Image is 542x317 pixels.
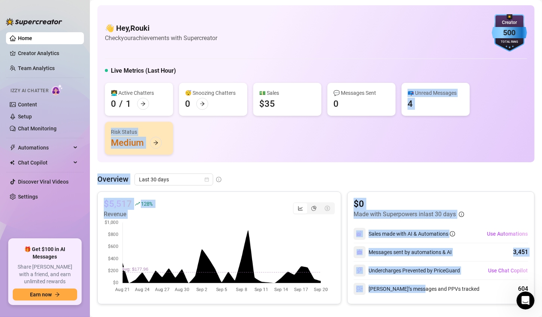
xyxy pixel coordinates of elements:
[111,98,116,110] div: 0
[18,35,32,41] a: Home
[487,228,528,240] button: Use Automations
[126,98,131,110] div: 1
[88,253,100,258] span: Help
[15,107,134,115] div: Recent message
[18,126,57,132] a: Chat Monitoring
[104,210,152,219] article: Revenue
[354,198,464,210] article: $0
[325,206,330,211] span: dollar-circle
[333,89,390,97] div: 💬 Messages Sent
[153,140,158,145] span: arrow-right
[487,231,528,237] span: Use Automations
[112,234,150,264] button: News
[354,210,456,219] article: Made with Superpowers in last 30 days
[216,177,221,182] span: info-circle
[293,202,335,214] div: segmented control
[356,286,363,292] img: svg%3e
[15,182,134,190] div: Schedule a FREE consulting call:
[259,89,315,97] div: 💵 Sales
[55,292,60,297] span: arrow-right
[15,15,65,25] img: logo
[10,145,16,151] span: thunderbolt
[105,33,217,43] article: Check your achievements with Supercreator
[94,12,109,27] img: Profile image for Giselle
[13,263,77,286] span: Share [PERSON_NAME] with a friend, and earn unlimited rewards
[140,101,146,106] span: arrow-right
[10,87,48,94] span: Izzy AI Chatter
[18,47,78,59] a: Creator Analytics
[30,292,52,298] span: Earn now
[104,198,132,210] article: $5,517
[129,12,142,25] div: Close
[488,265,528,277] button: Use Chat Copilot
[15,53,135,79] p: Hi [PERSON_NAME] 👋
[18,102,37,108] a: Content
[7,144,142,172] div: Send us a messageWe typically reply in a few hours
[18,194,38,200] a: Settings
[517,292,535,310] iframe: Intercom live chat
[105,23,217,33] h4: 👋 Hey, Rouki
[18,142,71,154] span: Automations
[75,234,112,264] button: Help
[139,174,209,185] span: Last 30 days
[15,158,125,166] div: We typically reply in a few hours
[43,253,69,258] span: Messages
[408,98,413,110] div: 4
[492,19,527,26] div: Creator
[492,40,527,45] div: Total Fans
[354,265,460,277] div: Undercharges Prevented by PriceGuard
[15,79,135,91] p: How can we help?
[298,206,303,211] span: line-chart
[7,101,142,140] div: Recent messageProfile image for GiselleGood evening! Totally get where you’re coming from — you c...
[109,12,124,27] div: Profile image for Nir
[357,249,363,255] img: svg%3e
[185,98,190,110] div: 0
[141,200,152,207] span: 128 %
[111,89,167,97] div: 👩‍💻 Active Chatters
[205,177,209,182] span: calendar
[18,65,55,71] a: Team Analytics
[10,253,27,258] span: Home
[18,179,69,185] a: Discover Viral Videos
[80,12,95,27] img: Profile image for Ella
[18,114,32,120] a: Setup
[354,283,479,295] div: [PERSON_NAME]’s messages and PPVs tracked
[111,128,167,136] div: Risk Status
[200,101,205,106] span: arrow-right
[15,118,30,133] img: Profile image for Giselle
[492,27,527,39] div: 500
[18,157,71,169] span: Chat Copilot
[333,98,339,110] div: 0
[356,267,363,274] img: svg%3e
[459,212,464,217] span: info-circle
[97,173,128,185] article: Overview
[33,126,51,134] div: Giselle
[450,231,455,236] span: info-circle
[518,284,528,293] div: 604
[354,246,452,258] div: Messages sent by automations & AI
[52,126,73,134] div: • [DATE]
[7,218,142,313] div: Izzy just got smarter and safer ✨
[10,160,15,165] img: Chat Copilot
[6,18,62,25] img: logo-BBDzfeDw.svg
[15,193,134,208] button: Find a time
[492,14,527,52] img: blue-badge-DgoSNQY1.svg
[124,253,138,258] span: News
[13,246,77,260] span: 🎁 Get $100 in AI Messages
[369,230,455,238] div: Sales made with AI & Automations
[8,112,142,140] div: Profile image for GiselleGood evening! Totally get where you’re coming from — you can actually ad...
[15,150,125,158] div: Send us a message
[51,84,63,95] img: AI Chatter
[356,230,363,237] img: svg%3e
[37,234,75,264] button: Messages
[259,98,275,110] div: $35
[135,201,140,206] span: rise
[513,248,528,257] div: 3,451
[185,89,241,97] div: 😴 Snoozing Chatters
[111,66,176,75] h5: Live Metrics (Last Hour)
[13,289,77,301] button: Earn nowarrow-right
[408,89,464,97] div: 📪 Unread Messages
[311,206,317,211] span: pie-chart
[8,218,142,271] img: Izzy just got smarter and safer ✨
[488,268,528,274] span: Use Chat Copilot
